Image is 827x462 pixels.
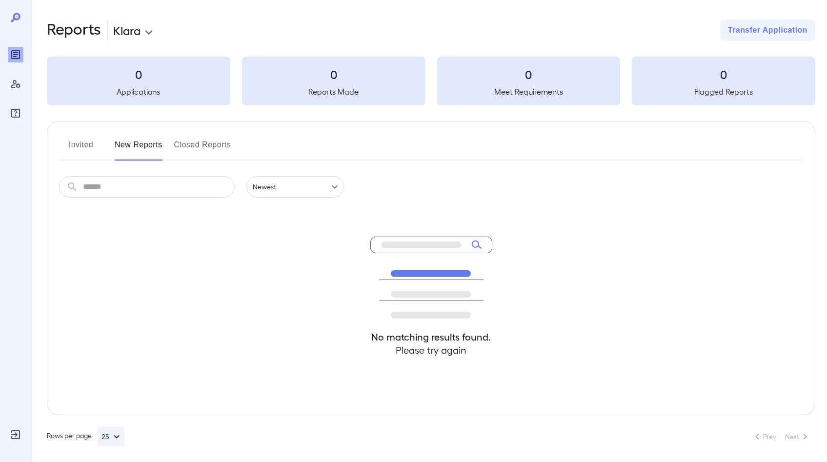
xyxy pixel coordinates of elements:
h5: Reports Made [242,86,425,98]
div: FAQ [8,105,23,121]
h5: Flagged Reports [632,86,815,98]
h3: 0 [242,66,425,82]
nav: pagination navigation [747,429,815,444]
h5: Meet Requirements [437,86,621,98]
button: 25 [98,427,124,446]
div: Reports [8,47,23,62]
h3: 0 [47,66,230,82]
summary: 0Applications0Reports Made0Meet Requirements0Flagged Reports [47,57,815,105]
button: New Reports [115,137,162,161]
button: Transfer Application [720,20,815,41]
button: Closed Reports [174,137,231,161]
h4: No matching results found. [370,330,492,343]
div: Rows per page [47,427,124,446]
h3: 0 [437,66,621,82]
button: Invited [59,137,103,161]
div: Manage Users [8,76,23,92]
h5: Applications [47,86,230,98]
h4: Please try again [370,343,492,357]
p: Klara [113,22,141,38]
div: Newest [246,176,344,198]
h3: 0 [632,66,815,82]
h2: Reports [47,20,101,41]
div: Log Out [8,427,23,442]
